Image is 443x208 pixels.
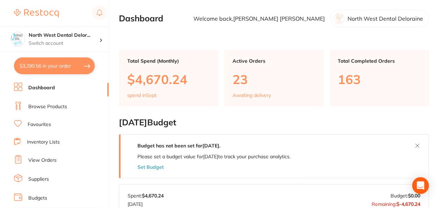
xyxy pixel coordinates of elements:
p: 163 [338,72,421,86]
p: Awaiting delivery [233,92,271,98]
p: Welcome back, [PERSON_NAME] [PERSON_NAME] [193,15,325,22]
p: Spent: [128,193,164,199]
p: North West Dental Deloraine [348,15,423,22]
button: Set Budget [137,164,164,170]
a: Dashboard [28,84,55,91]
p: Active Orders [233,58,315,64]
a: View Orders [28,157,57,164]
a: Suppliers [28,176,49,183]
button: $3,290.56 in your order [14,57,95,74]
strong: Budget has not been set for [DATE] . [137,143,220,149]
a: Active Orders23Awaiting delivery [224,50,324,106]
h2: [DATE] Budget [119,118,429,127]
a: Total Completed Orders163 [329,50,429,106]
p: 23 [233,72,315,86]
a: Inventory Lists [27,139,60,146]
strong: $4,670.24 [142,193,164,199]
a: Browse Products [28,103,67,110]
p: Budget: [391,193,420,199]
strong: $-4,670.24 [396,201,420,207]
h2: Dashboard [119,14,163,23]
img: North West Dental Deloraine [11,32,25,46]
p: [DATE] [128,199,164,207]
a: Budgets [28,195,47,202]
img: Restocq Logo [14,9,59,18]
p: Total Completed Orders [338,58,421,64]
p: $4,670.24 [127,72,210,86]
strong: $0.00 [408,193,420,199]
p: spend in Sept [127,92,157,98]
p: Total Spend (Monthly) [127,58,210,64]
h4: North West Dental Deloraine [29,32,99,39]
div: Open Intercom Messenger [412,177,429,194]
p: Please set a budget value for [DATE] to track your purchase analytics. [137,154,291,159]
a: Favourites [28,121,51,128]
a: Restocq Logo [14,5,59,21]
p: Switch account [29,40,99,47]
p: Remaining: [372,199,420,207]
a: Total Spend (Monthly)$4,670.24spend inSept [119,50,219,106]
